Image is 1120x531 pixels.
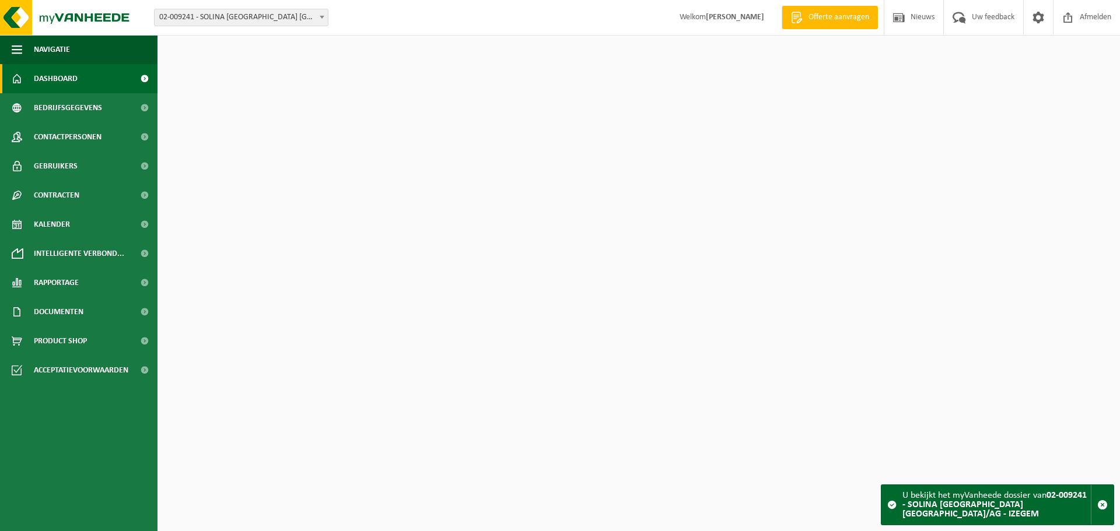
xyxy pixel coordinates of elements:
[155,9,328,26] span: 02-009241 - SOLINA BELGIUM NV/AG - IZEGEM
[34,93,102,122] span: Bedrijfsgegevens
[34,181,79,210] span: Contracten
[154,9,328,26] span: 02-009241 - SOLINA BELGIUM NV/AG - IZEGEM
[34,297,83,326] span: Documenten
[782,6,878,29] a: Offerte aanvragen
[806,12,872,23] span: Offerte aanvragen
[902,485,1091,525] div: U bekijkt het myVanheede dossier van
[34,326,87,356] span: Product Shop
[706,13,764,22] strong: [PERSON_NAME]
[34,64,78,93] span: Dashboard
[34,152,78,181] span: Gebruikers
[902,491,1087,519] strong: 02-009241 - SOLINA [GEOGRAPHIC_DATA] [GEOGRAPHIC_DATA]/AG - IZEGEM
[34,122,101,152] span: Contactpersonen
[34,35,70,64] span: Navigatie
[34,239,124,268] span: Intelligente verbond...
[34,268,79,297] span: Rapportage
[34,356,128,385] span: Acceptatievoorwaarden
[6,505,195,531] iframe: chat widget
[34,210,70,239] span: Kalender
